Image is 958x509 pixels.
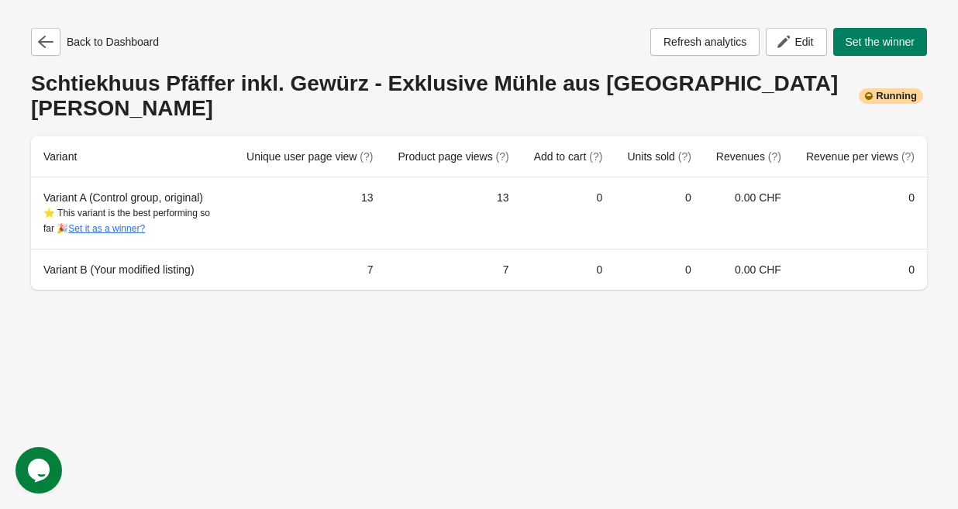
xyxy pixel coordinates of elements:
[43,262,222,277] div: Variant B (Your modified listing)
[246,150,373,163] span: Unique user page view
[31,28,159,56] div: Back to Dashboard
[615,249,703,290] td: 0
[16,447,65,494] iframe: chat widget
[794,177,927,249] td: 0
[806,150,915,163] span: Revenue per views
[496,150,509,163] span: (?)
[766,28,826,56] button: Edit
[615,177,703,249] td: 0
[704,249,794,290] td: 0.00 CHF
[31,71,927,121] div: Schtiekhuus Pfäffer inkl. Gewürz - Exklusive Mühle aus [GEOGRAPHIC_DATA] [PERSON_NAME]
[385,249,521,290] td: 7
[833,28,928,56] button: Set the winner
[234,177,385,249] td: 13
[663,36,746,48] span: Refresh analytics
[234,249,385,290] td: 7
[68,223,145,234] button: Set it as a winner?
[534,150,603,163] span: Add to cart
[794,249,927,290] td: 0
[522,177,615,249] td: 0
[678,150,691,163] span: (?)
[385,177,521,249] td: 13
[704,177,794,249] td: 0.00 CHF
[627,150,691,163] span: Units sold
[360,150,373,163] span: (?)
[43,190,222,236] div: Variant A (Control group, original)
[650,28,760,56] button: Refresh analytics
[31,136,234,177] th: Variant
[901,150,915,163] span: (?)
[43,205,222,236] div: ⭐ This variant is the best performing so far 🎉
[589,150,602,163] span: (?)
[398,150,508,163] span: Product page views
[859,88,923,104] div: Running
[716,150,781,163] span: Revenues
[522,249,615,290] td: 0
[768,150,781,163] span: (?)
[794,36,813,48] span: Edit
[846,36,915,48] span: Set the winner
